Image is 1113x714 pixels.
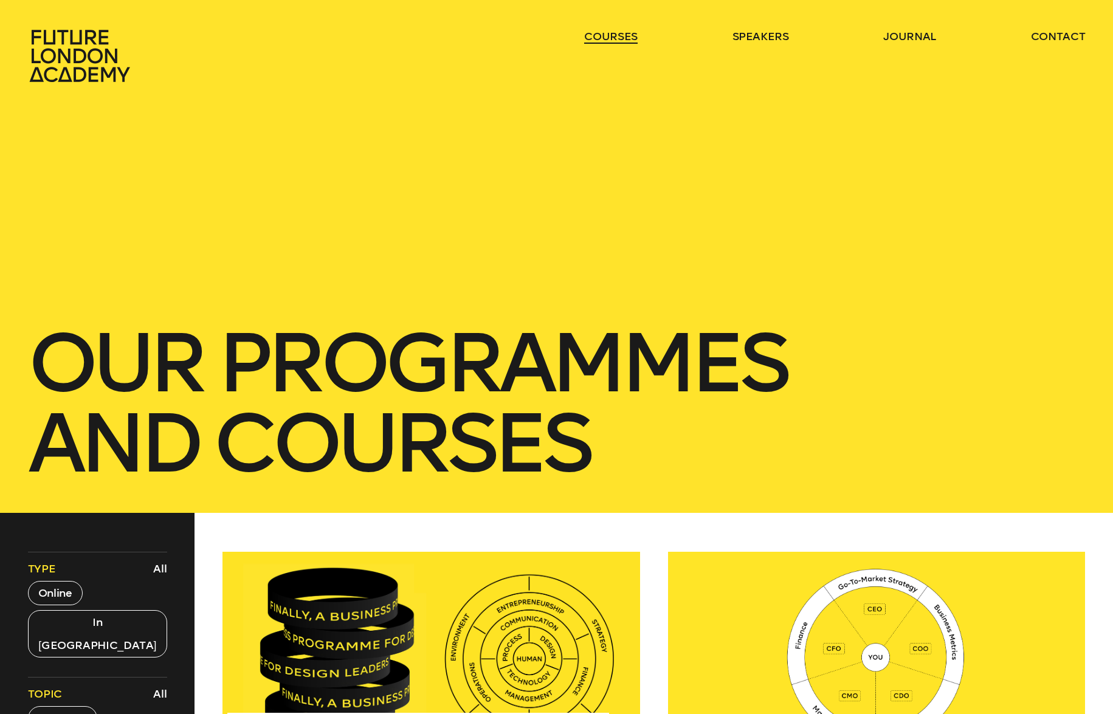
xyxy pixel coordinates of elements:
[883,29,936,44] a: journal
[584,29,638,44] a: courses
[28,581,83,605] button: Online
[28,561,56,576] span: Type
[28,687,62,701] span: Topic
[150,558,170,579] button: All
[1031,29,1086,44] a: contact
[150,684,170,704] button: All
[732,29,789,44] a: speakers
[28,610,167,657] button: In [GEOGRAPHIC_DATA]
[28,323,1085,484] h1: our Programmes and courses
